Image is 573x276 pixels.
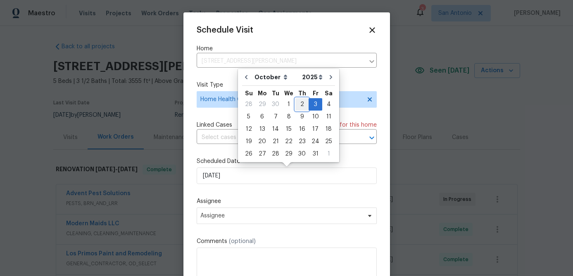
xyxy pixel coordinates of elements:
div: 1 [282,99,295,110]
div: Wed Oct 29 2025 [282,148,295,160]
label: Comments [197,237,377,245]
div: 13 [255,123,269,135]
div: Fri Oct 17 2025 [309,123,322,135]
div: 1 [322,148,335,160]
select: Month [252,71,300,83]
div: Thu Oct 16 2025 [295,123,309,135]
span: Assignee [200,212,362,219]
select: Year [300,71,325,83]
div: Sat Oct 04 2025 [322,98,335,111]
input: Select cases [197,131,354,144]
div: Sat Oct 25 2025 [322,135,335,148]
div: 23 [295,136,309,147]
div: Mon Oct 13 2025 [255,123,269,135]
div: 28 [242,99,255,110]
div: Sat Oct 18 2025 [322,123,335,135]
button: Go to previous month [240,69,252,85]
div: Mon Oct 27 2025 [255,148,269,160]
div: Tue Sep 30 2025 [269,98,282,111]
div: 3 [309,99,322,110]
div: 25 [322,136,335,147]
span: Close [368,26,377,35]
div: 14 [269,123,282,135]
div: 24 [309,136,322,147]
div: Sun Sep 28 2025 [242,98,255,111]
div: Fri Oct 24 2025 [309,135,322,148]
div: Sun Oct 05 2025 [242,111,255,123]
div: Tue Oct 14 2025 [269,123,282,135]
div: Wed Oct 22 2025 [282,135,295,148]
div: 4 [322,99,335,110]
div: 30 [295,148,309,160]
div: 31 [309,148,322,160]
abbr: Monday [258,90,267,96]
div: Fri Oct 31 2025 [309,148,322,160]
span: (optional) [229,238,256,244]
button: Go to next month [325,69,337,85]
div: Mon Oct 20 2025 [255,135,269,148]
abbr: Sunday [245,90,253,96]
div: 15 [282,123,295,135]
div: 30 [269,99,282,110]
div: Mon Sep 29 2025 [255,98,269,111]
div: Thu Oct 09 2025 [295,111,309,123]
div: Sun Oct 12 2025 [242,123,255,135]
div: 10 [309,111,322,123]
abbr: Saturday [325,90,333,96]
div: 21 [269,136,282,147]
div: 11 [322,111,335,123]
div: 2 [295,99,309,110]
label: Scheduled Date [197,157,377,165]
div: Wed Oct 15 2025 [282,123,295,135]
div: Sat Nov 01 2025 [322,148,335,160]
abbr: Friday [313,90,319,96]
div: 8 [282,111,295,123]
div: Sun Oct 19 2025 [242,135,255,148]
div: Fri Oct 10 2025 [309,111,322,123]
div: 9 [295,111,309,123]
div: 27 [255,148,269,160]
div: Thu Oct 30 2025 [295,148,309,160]
div: 19 [242,136,255,147]
span: Linked Cases [197,121,232,129]
div: Tue Oct 07 2025 [269,111,282,123]
div: 6 [255,111,269,123]
div: Tue Oct 21 2025 [269,135,282,148]
abbr: Tuesday [272,90,279,96]
input: Enter in an address [197,55,364,68]
input: M/D/YYYY [197,167,377,184]
div: 18 [322,123,335,135]
div: Sun Oct 26 2025 [242,148,255,160]
span: Home Health Checkup [200,95,361,104]
div: 12 [242,123,255,135]
div: Wed Oct 01 2025 [282,98,295,111]
div: 16 [295,123,309,135]
div: Thu Oct 23 2025 [295,135,309,148]
div: Wed Oct 08 2025 [282,111,295,123]
div: 17 [309,123,322,135]
div: 20 [255,136,269,147]
div: Thu Oct 02 2025 [295,98,309,111]
div: 29 [282,148,295,160]
div: 5 [242,111,255,123]
button: Open [366,132,378,144]
abbr: Thursday [298,90,306,96]
div: Mon Oct 06 2025 [255,111,269,123]
div: Tue Oct 28 2025 [269,148,282,160]
div: Fri Oct 03 2025 [309,98,322,111]
div: 26 [242,148,255,160]
div: 7 [269,111,282,123]
label: Home [197,45,377,53]
div: 28 [269,148,282,160]
label: Assignee [197,197,377,205]
div: 29 [255,99,269,110]
span: Schedule Visit [197,26,253,34]
label: Visit Type [197,81,377,89]
abbr: Wednesday [284,90,293,96]
div: 22 [282,136,295,147]
div: Sat Oct 11 2025 [322,111,335,123]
